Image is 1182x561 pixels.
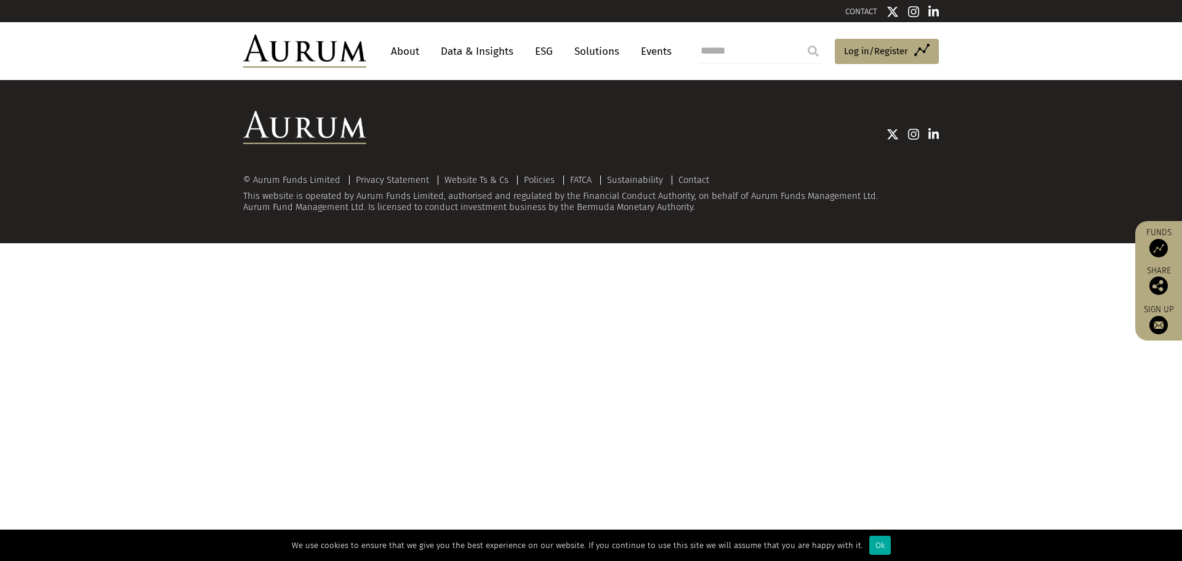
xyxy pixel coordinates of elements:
[607,174,663,185] a: Sustainability
[385,40,425,63] a: About
[678,174,709,185] a: Contact
[928,128,939,140] img: Linkedin icon
[243,111,366,144] img: Aurum Logo
[243,34,366,68] img: Aurum
[635,40,672,63] a: Events
[529,40,559,63] a: ESG
[801,39,826,63] input: Submit
[435,40,520,63] a: Data & Insights
[356,174,429,185] a: Privacy Statement
[243,175,939,212] div: This website is operated by Aurum Funds Limited, authorised and regulated by the Financial Conduc...
[524,174,555,185] a: Policies
[928,6,939,18] img: Linkedin icon
[844,44,908,59] span: Log in/Register
[243,176,347,185] div: © Aurum Funds Limited
[570,174,592,185] a: FATCA
[886,128,899,140] img: Twitter icon
[886,6,899,18] img: Twitter icon
[1149,239,1168,257] img: Access Funds
[908,6,919,18] img: Instagram icon
[444,174,509,185] a: Website Ts & Cs
[568,40,625,63] a: Solutions
[1141,227,1176,257] a: Funds
[845,7,877,16] a: CONTACT
[835,39,939,65] a: Log in/Register
[908,128,919,140] img: Instagram icon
